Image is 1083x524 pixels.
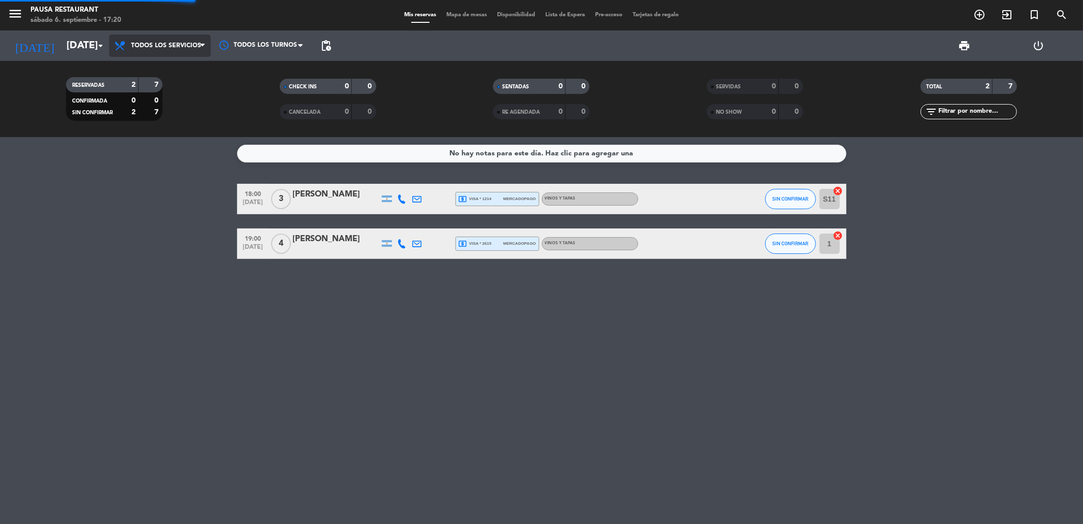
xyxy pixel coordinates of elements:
[833,186,843,196] i: cancel
[94,40,107,52] i: arrow_drop_down
[271,234,291,254] span: 4
[545,196,576,201] span: VINOS Y TAPAS
[590,12,628,18] span: Pre-acceso
[289,84,317,89] span: CHECK INS
[154,109,160,116] strong: 7
[772,83,776,90] strong: 0
[503,195,536,202] span: mercadopago
[345,108,349,115] strong: 0
[581,83,587,90] strong: 0
[458,194,491,204] span: visa * 1214
[131,42,201,49] span: Todos los servicios
[795,108,801,115] strong: 0
[30,5,121,15] div: Pausa Restaurant
[241,187,266,199] span: 18:00
[959,40,971,52] span: print
[450,148,634,159] div: No hay notas para este día. Haz clic para agregar una
[502,84,529,89] span: SENTADAS
[986,83,990,90] strong: 2
[30,15,121,25] div: sábado 6. septiembre - 17:20
[559,83,563,90] strong: 0
[368,108,374,115] strong: 0
[1008,83,1014,90] strong: 7
[628,12,684,18] span: Tarjetas de regalo
[8,6,23,25] button: menu
[716,110,742,115] span: NO SHOW
[72,83,105,88] span: RESERVADAS
[72,99,107,104] span: CONFIRMADA
[293,188,379,201] div: [PERSON_NAME]
[293,233,379,246] div: [PERSON_NAME]
[1001,9,1013,21] i: exit_to_app
[399,12,441,18] span: Mis reservas
[503,240,536,247] span: mercadopago
[502,110,540,115] span: RE AGENDADA
[368,83,374,90] strong: 0
[581,108,587,115] strong: 0
[241,232,266,244] span: 19:00
[492,12,540,18] span: Disponibilidad
[559,108,563,115] strong: 0
[973,9,986,21] i: add_circle_outline
[458,239,491,248] span: visa * 2615
[8,35,61,57] i: [DATE]
[772,108,776,115] strong: 0
[8,6,23,21] i: menu
[271,189,291,209] span: 3
[1001,30,1075,61] div: LOG OUT
[938,106,1016,117] input: Filtrar por nombre...
[765,189,816,209] button: SIN CONFIRMAR
[441,12,492,18] span: Mapa de mesas
[926,106,938,118] i: filter_list
[1056,9,1068,21] i: search
[772,196,808,202] span: SIN CONFIRMAR
[458,239,468,248] i: local_atm
[154,81,160,88] strong: 7
[927,84,942,89] span: TOTAL
[241,199,266,211] span: [DATE]
[833,231,843,241] i: cancel
[241,244,266,255] span: [DATE]
[132,109,136,116] strong: 2
[72,110,113,115] span: SIN CONFIRMAR
[132,97,136,104] strong: 0
[772,241,808,246] span: SIN CONFIRMAR
[765,234,816,254] button: SIN CONFIRMAR
[345,83,349,90] strong: 0
[1032,40,1044,52] i: power_settings_new
[795,83,801,90] strong: 0
[716,84,741,89] span: SERVIDAS
[320,40,332,52] span: pending_actions
[289,110,320,115] span: CANCELADA
[154,97,160,104] strong: 0
[458,194,468,204] i: local_atm
[1028,9,1040,21] i: turned_in_not
[132,81,136,88] strong: 2
[545,241,576,245] span: VINOS Y TAPAS
[540,12,590,18] span: Lista de Espera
